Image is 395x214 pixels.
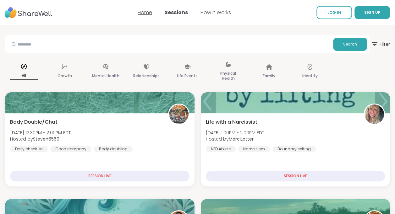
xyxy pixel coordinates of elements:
[302,72,318,80] p: Identity
[371,37,390,52] span: Filter
[10,130,71,136] span: [DATE] 12:30PM - 2:00PM EDT
[263,72,275,80] p: Family
[238,146,270,152] div: Narcissism
[365,104,384,124] img: MarciLotter
[92,72,119,80] p: Mental Health
[214,70,242,82] p: Physical Health
[272,146,316,152] div: Boundary setting
[138,9,152,16] a: Home
[333,38,367,51] button: Search
[371,35,390,53] button: Filter
[200,9,231,16] a: How It Works
[169,104,189,124] img: Steven6560
[327,10,341,15] span: LOG IN
[10,136,71,142] span: Hosted by
[94,146,133,152] div: Body doubling
[50,146,91,152] div: Good company
[177,72,198,80] p: Life Events
[33,136,59,142] b: Steven6560
[316,6,352,19] a: LOG IN
[10,146,48,152] div: Daily check-in
[10,171,189,181] div: SESSION LIVE
[206,136,264,142] span: Hosted by
[58,72,72,80] p: Growth
[206,118,257,126] span: Life with a Narcissist
[364,10,381,15] span: SIGN UP
[10,72,38,80] p: All
[10,118,58,126] span: Body Double/Chat
[229,136,254,142] b: MarciLotter
[165,9,188,16] a: Sessions
[206,130,264,136] span: [DATE] 1:00PM - 2:00PM EDT
[206,171,385,181] div: SESSION LIVE
[206,146,236,152] div: NPD Abuse
[343,41,357,47] span: Search
[5,4,52,21] img: ShareWell Nav Logo
[133,72,160,80] p: Relationships
[354,6,390,19] button: SIGN UP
